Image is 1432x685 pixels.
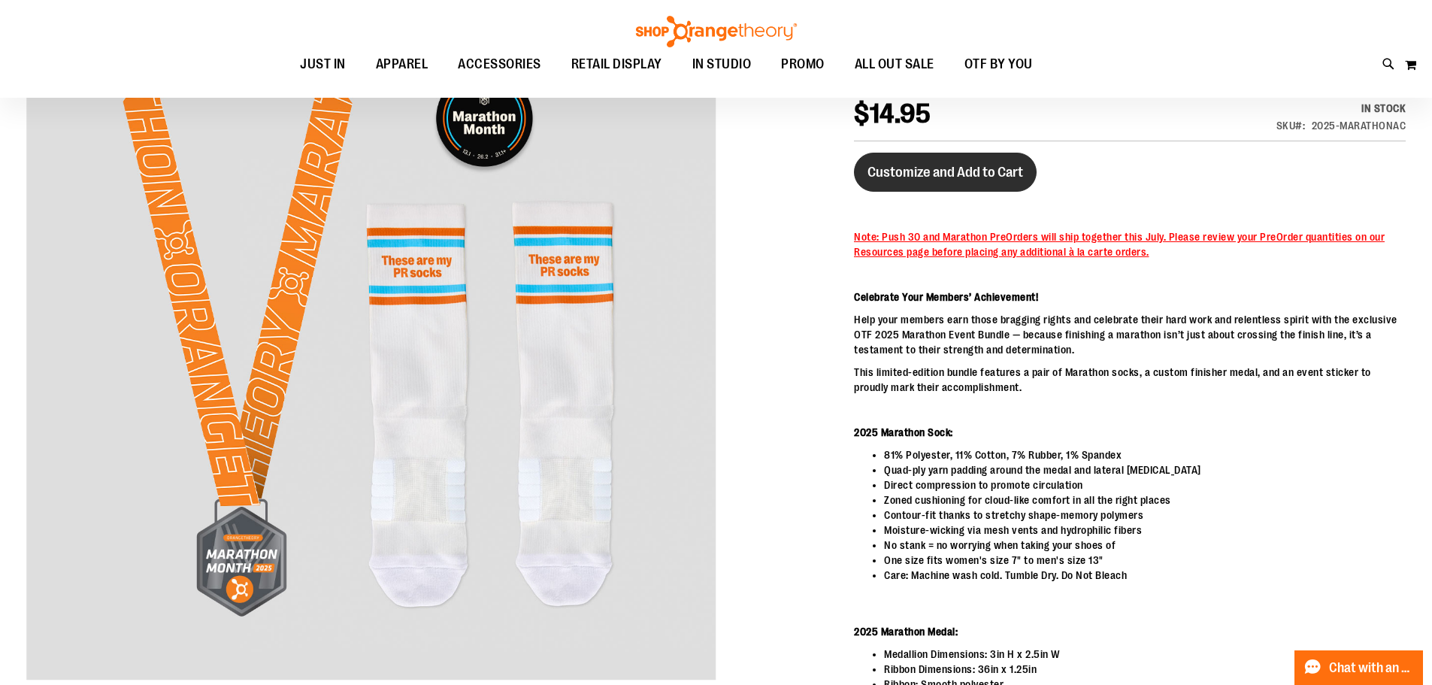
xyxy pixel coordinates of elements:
span: Note: Push 30 and Marathon PreOrders will ship together this July. Please review your PreOrder qu... [854,231,1385,258]
span: $14.95 [854,99,931,129]
strong: 2025 Marathon Sock: [854,426,953,438]
span: IN STUDIO [692,47,752,81]
button: Chat with an Expert [1294,650,1424,685]
span: JUST IN [300,47,346,81]
li: Care: Machine wash cold. Tumble Dry. Do Not Bleach [884,568,1406,583]
li: Quad-ply yarn padding around the medal and lateral [MEDICAL_DATA] [884,462,1406,477]
span: RETAIL DISPLAY [571,47,662,81]
li: Contour-fit thanks to stretchy shape-memory polymers [884,508,1406,523]
span: Chat with an Expert [1329,661,1414,675]
strong: SKU [1276,120,1306,132]
span: ALL OUT SALE [855,47,934,81]
span: Customize and Add to Cart [867,164,1023,180]
p: Availability: [1276,101,1406,116]
span: APPAREL [376,47,428,81]
button: Customize and Add to Cart [854,153,1037,192]
li: No stank = no worrying when taking your shoes of [884,538,1406,553]
span: PROMO [781,47,825,81]
strong: 2025 Marathon Medal: [854,626,958,638]
img: Shop Orangetheory [634,16,799,47]
span: OTF BY YOU [964,47,1033,81]
li: Ribbon Dimensions: 36in x 1.25in [884,662,1406,677]
li: Medallion Dimensions: 3in H x 2.5in W [884,647,1406,662]
li: 81% Polyester, 11% Cotton, 7% Rubber, 1% Spandex [884,447,1406,462]
strong: Celebrate Your Members’ Achievement! [854,291,1038,303]
li: Zoned cushioning for cloud-like comfort in all the right places [884,493,1406,508]
span: ACCESSORIES [458,47,541,81]
div: 2025-MARATHONAC [1312,118,1406,133]
li: One size fits women's size 7" to men's size 13" [884,553,1406,568]
p: This limited-edition bundle features a pair of Marathon socks, a custom finisher medal, and an ev... [854,365,1406,395]
li: Moisture-wicking via mesh vents and hydrophilic fibers [884,523,1406,538]
li: Direct compression to promote circulation [884,477,1406,493]
p: Help your members earn those bragging rights and celebrate their hard work and relentless spirit ... [854,312,1406,357]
